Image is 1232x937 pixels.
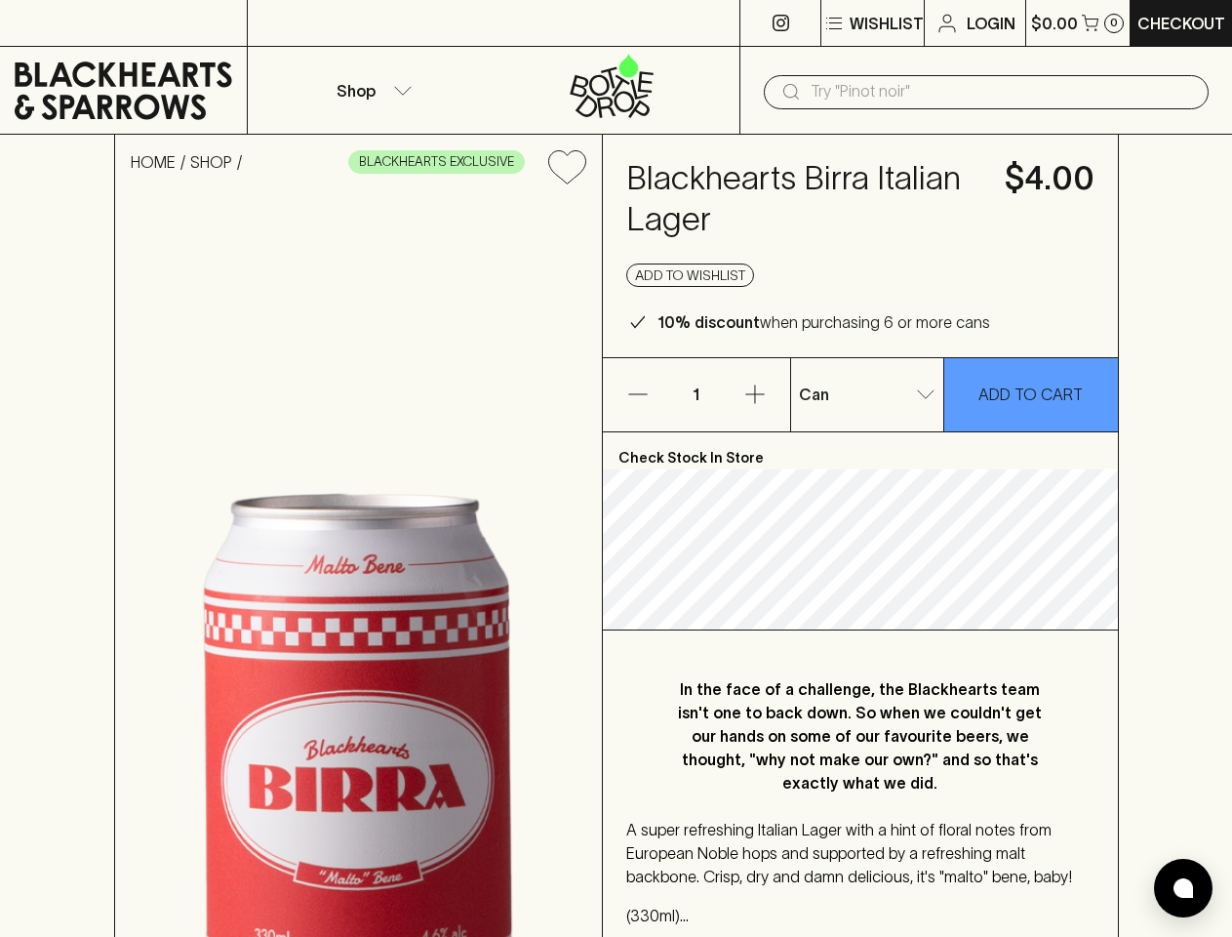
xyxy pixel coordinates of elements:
[190,153,232,171] a: SHOP
[791,375,943,414] div: Can
[799,383,829,406] p: Can
[1110,18,1118,28] p: 0
[811,76,1193,107] input: Try "Pinot noir"
[626,818,1094,888] p: A super refreshing Italian Lager with a hint of floral notes from European Noble hops and support...
[673,358,720,431] p: 1
[131,153,176,171] a: HOME
[1137,12,1225,35] p: Checkout
[248,47,494,134] button: Shop
[337,79,376,102] p: Shop
[349,152,524,172] span: BLACKHEARTS EXCLUSIVE
[657,310,990,334] p: when purchasing 6 or more cans
[626,158,981,240] h4: Blackhearts Birra Italian Lager
[657,313,760,331] b: 10% discount
[626,904,1094,927] p: (330ml) 4.6% ABV
[967,12,1015,35] p: Login
[603,432,1118,469] p: Check Stock In Store
[1031,12,1078,35] p: $0.00
[850,12,924,35] p: Wishlist
[1005,158,1094,199] h4: $4.00
[248,12,264,35] p: ⠀
[1173,878,1193,898] img: bubble-icon
[978,383,1083,406] p: ADD TO CART
[540,143,594,192] button: Add to wishlist
[665,677,1055,794] p: In the face of a challenge, the Blackhearts team isn't one to back down. So when we couldn't get ...
[944,358,1118,431] button: ADD TO CART
[626,264,754,287] button: Add to wishlist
